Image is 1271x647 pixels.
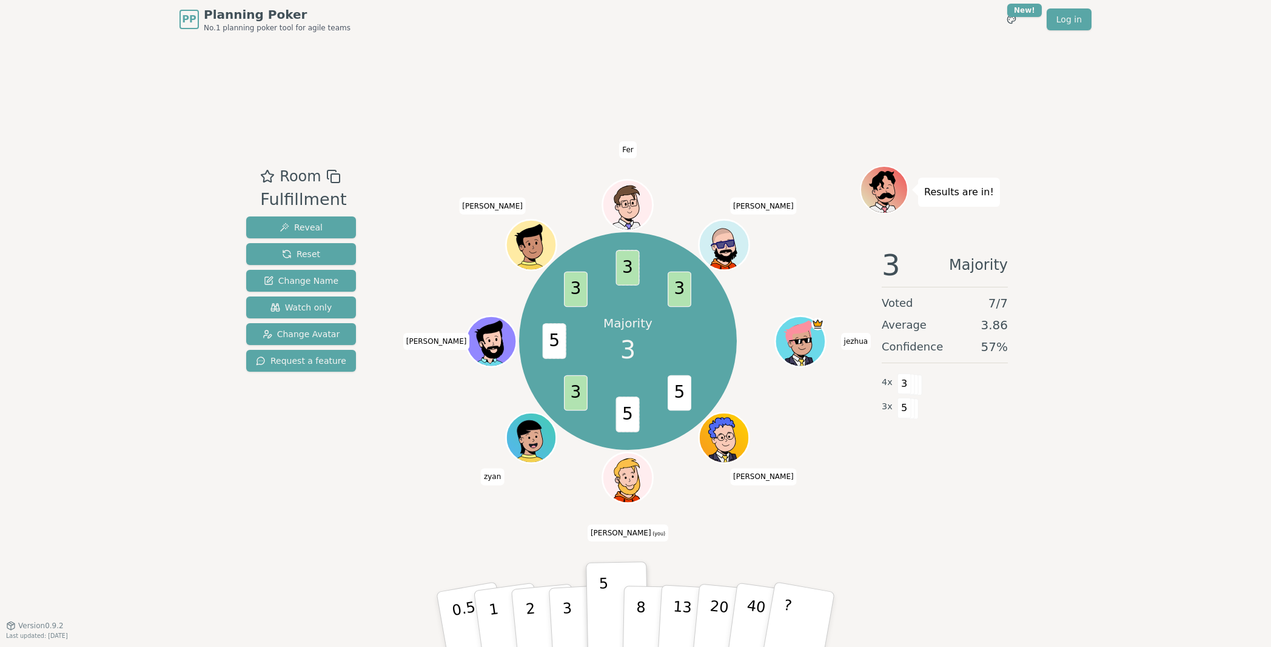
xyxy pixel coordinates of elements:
[981,317,1008,334] span: 3.86
[246,216,356,238] button: Reveal
[246,297,356,318] button: Watch only
[182,12,196,27] span: PP
[263,328,340,340] span: Change Avatar
[604,454,651,501] button: Click to change your avatar
[882,317,927,334] span: Average
[282,248,320,260] span: Reset
[179,6,350,33] a: PPPlanning PokerNo.1 planning poker tool for agile teams
[543,324,566,360] span: 5
[988,295,1008,312] span: 7 / 7
[260,166,275,187] button: Add as favourite
[204,23,350,33] span: No.1 planning poker tool for agile teams
[280,221,323,233] span: Reveal
[588,525,668,541] span: Click to change your name
[668,375,691,411] span: 5
[882,250,900,280] span: 3
[616,250,640,286] span: 3
[270,301,332,313] span: Watch only
[882,400,893,414] span: 3 x
[204,6,350,23] span: Planning Poker
[564,272,588,307] span: 3
[264,275,338,287] span: Change Name
[882,338,943,355] span: Confidence
[260,187,346,212] div: Fulfillment
[459,198,526,215] span: Click to change your name
[882,376,893,389] span: 4 x
[668,272,691,307] span: 3
[18,621,64,631] span: Version 0.9.2
[564,375,588,411] span: 3
[841,333,871,350] span: Click to change your name
[651,531,666,537] span: (you)
[6,621,64,631] button: Version0.9.2
[620,332,635,368] span: 3
[981,338,1008,355] span: 57 %
[924,184,994,201] p: Results are in!
[246,350,356,372] button: Request a feature
[1001,8,1022,30] button: New!
[882,295,913,312] span: Voted
[603,315,652,332] p: Majority
[616,397,640,433] span: 5
[730,468,797,485] span: Click to change your name
[1007,4,1042,17] div: New!
[619,141,637,158] span: Click to change your name
[6,632,68,639] span: Last updated: [DATE]
[897,398,911,418] span: 5
[280,166,321,187] span: Room
[949,250,1008,280] span: Majority
[256,355,346,367] span: Request a feature
[246,323,356,345] button: Change Avatar
[246,270,356,292] button: Change Name
[897,374,911,394] span: 3
[1047,8,1092,30] a: Log in
[599,575,609,640] p: 5
[730,198,797,215] span: Click to change your name
[812,318,825,330] span: jezhua is the host
[246,243,356,265] button: Reset
[481,468,504,485] span: Click to change your name
[403,333,470,350] span: Click to change your name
